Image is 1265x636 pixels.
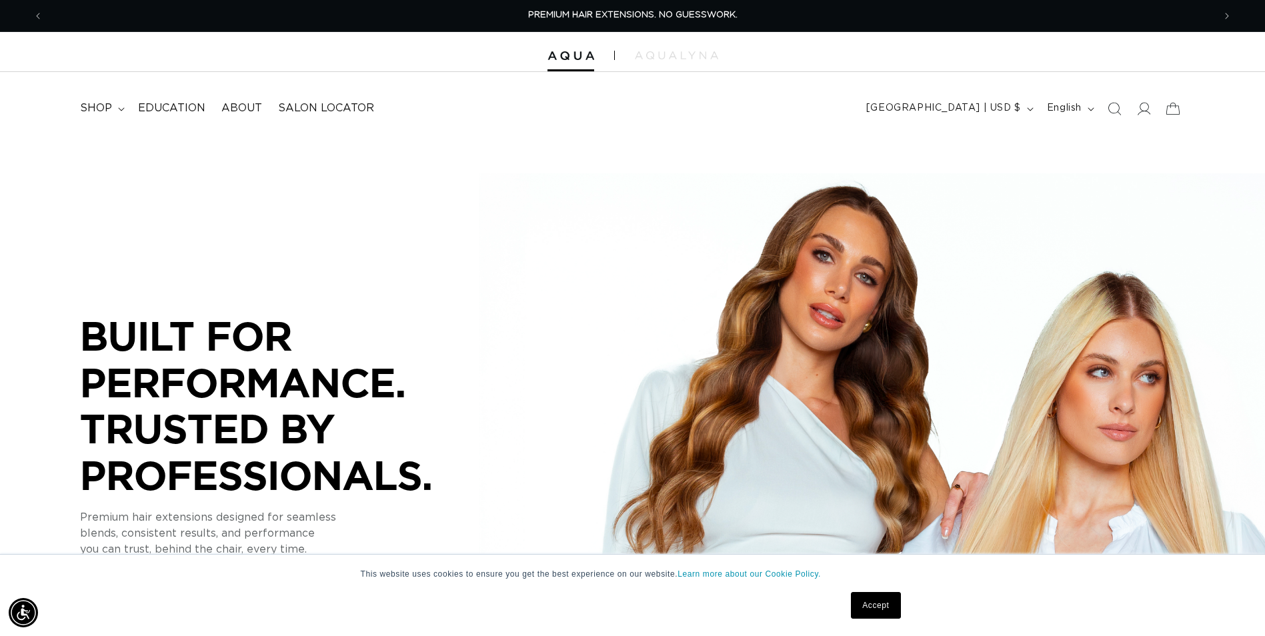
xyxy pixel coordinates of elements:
[1198,572,1265,636] iframe: Chat Widget
[678,569,821,579] a: Learn more about our Cookie Policy.
[361,568,905,580] p: This website uses cookies to ensure you get the best experience on our website.
[9,598,38,627] div: Accessibility Menu
[851,592,900,619] a: Accept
